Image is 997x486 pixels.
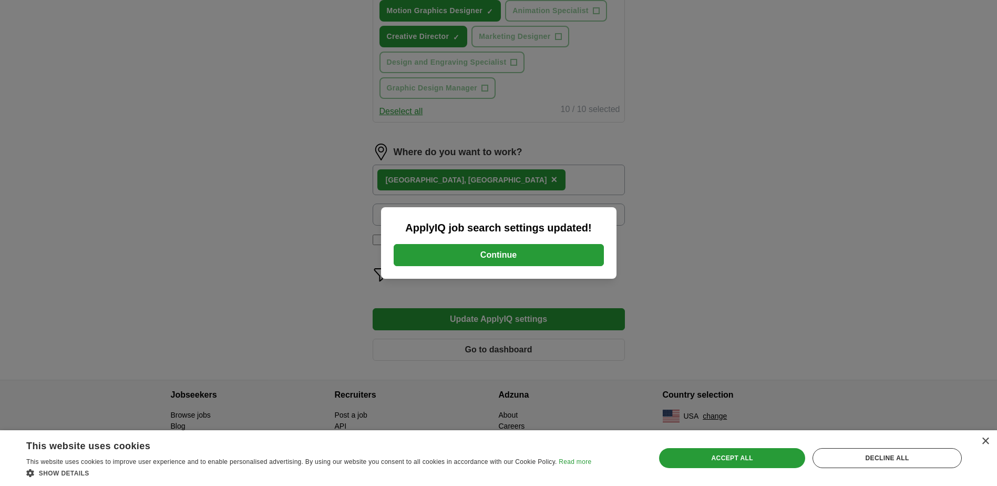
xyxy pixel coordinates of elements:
[26,468,591,478] div: Show details
[813,448,962,468] div: Decline all
[394,220,604,236] h2: ApplyIQ job search settings updated!
[39,470,89,477] span: Show details
[659,448,805,468] div: Accept all
[394,244,604,266] button: Continue
[559,458,591,465] a: Read more, opens a new window
[981,438,989,445] div: Close
[26,437,565,452] div: This website uses cookies
[26,458,557,465] span: This website uses cookies to improve user experience and to enable personalised advertising. By u...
